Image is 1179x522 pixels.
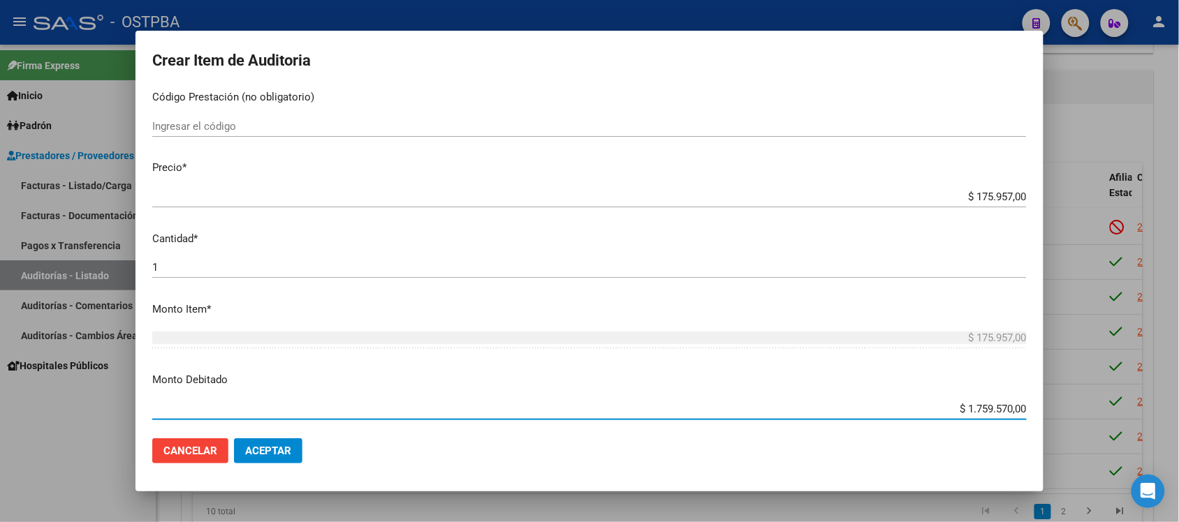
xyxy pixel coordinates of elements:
button: Aceptar [234,438,302,463]
p: Precio [152,160,1027,176]
button: Cancelar [152,438,228,463]
p: Monto Debitado [152,372,1027,388]
span: Aceptar [245,445,291,457]
p: Código Prestación (no obligatorio) [152,89,1027,105]
p: Monto Item [152,301,1027,318]
h2: Crear Item de Auditoria [152,47,1027,74]
span: Cancelar [163,445,217,457]
div: Open Intercom Messenger [1132,475,1165,508]
p: Cantidad [152,231,1027,247]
